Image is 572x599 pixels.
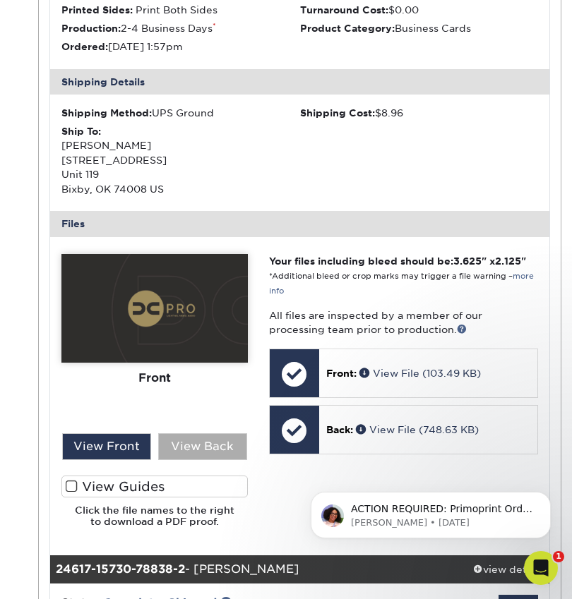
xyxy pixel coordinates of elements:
[453,255,482,267] span: 3.625
[61,106,300,120] div: UPS Ground
[269,272,534,295] small: *Additional bleed or crop marks may trigger a file warning –
[300,23,395,34] strong: Product Category:
[326,424,353,435] span: Back:
[524,551,558,585] iframe: Intercom live chat
[269,272,534,295] a: more info
[290,462,572,561] iframe: Intercom notifications message
[61,107,152,119] strong: Shipping Method:
[61,41,243,445] span: ACTION REQUIRED: Primoprint Order [CREDIT_CARD_NUMBER] Good morning [PERSON_NAME], Thank you for ...
[495,255,521,267] span: 2.125
[61,124,300,196] div: [PERSON_NAME] [STREET_ADDRESS] Unit 119 Bixby, OK 74008 US
[466,555,549,583] a: view details
[158,433,247,460] div: View Back
[61,54,244,67] p: Message from Avery, sent 42w ago
[269,308,538,337] p: All files are inspected by a member of our processing team prior to production.
[61,23,121,34] strong: Production:
[61,504,248,539] h6: Click the file names to the right to download a PDF proof.
[359,368,481,379] a: View File (103.49 KB)
[50,69,549,95] div: Shipping Details
[553,551,564,562] span: 1
[61,126,101,137] strong: Ship To:
[269,255,526,267] strong: Your files including bleed should be: " x "
[356,424,479,435] a: View File (748.63 KB)
[61,41,108,52] strong: Ordered:
[56,562,185,576] strong: 24617-15730-78838-2
[300,3,539,17] li: $0.00
[61,4,133,16] strong: Printed Sides:
[50,555,466,583] div: - [PERSON_NAME]
[61,40,300,54] li: [DATE] 1:57pm
[466,562,549,576] div: view details
[61,21,300,35] li: 2-4 Business Days
[136,4,218,16] span: Print Both Sides
[61,363,248,394] div: Front
[300,107,375,119] strong: Shipping Cost:
[300,106,539,120] div: $8.96
[62,433,151,460] div: View Front
[300,4,388,16] strong: Turnaround Cost:
[50,211,549,236] div: Files
[61,476,248,497] label: View Guides
[300,21,539,35] li: Business Cards
[326,368,357,379] span: Front:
